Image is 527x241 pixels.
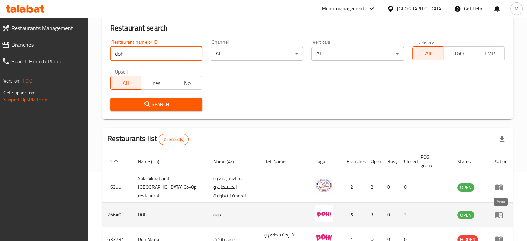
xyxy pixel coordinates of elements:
span: Search Branch Phone [11,57,82,66]
span: Name (Ar) [213,157,243,166]
span: Status [457,157,480,166]
td: 26640 [102,203,132,227]
span: Version: [3,76,20,85]
span: TMP [477,49,502,59]
td: DOH [132,203,208,227]
td: 3 [365,203,382,227]
div: All [311,47,404,61]
span: Ref. Name [264,157,295,166]
span: Get support on: [3,88,35,97]
span: All [415,49,441,59]
input: Search for restaurant name or ID.. [110,47,203,61]
td: 5 [341,203,365,227]
img: DOH [315,205,333,222]
td: 0 [382,172,398,203]
td: 0 [398,172,415,203]
span: Branches [11,41,82,49]
span: No [175,78,200,88]
span: POS group [421,153,443,170]
div: Export file [494,131,510,148]
div: Menu-management [322,5,364,13]
span: 7 record(s) [159,136,188,143]
img: Sulaibikhat and Doha Co-Op restaurant [315,177,333,195]
span: OPEN [457,211,474,219]
div: All [211,47,303,61]
div: Menu [495,183,508,191]
span: Restaurants Management [11,24,82,32]
a: Support.OpsPlatform [3,95,47,104]
td: 2 [365,172,382,203]
th: Closed [398,151,415,172]
th: Action [489,151,513,172]
span: ID [107,157,121,166]
button: All [412,46,443,60]
button: TMP [474,46,505,60]
label: Upsell [115,69,128,74]
button: Yes [141,76,172,90]
div: Total records count [159,134,189,145]
span: All [113,78,139,88]
span: Yes [144,78,169,88]
div: [GEOGRAPHIC_DATA] [397,5,443,12]
span: OPEN [457,183,474,191]
span: Name (En) [138,157,168,166]
td: Sulaibikhat and [GEOGRAPHIC_DATA] Co-Op restaurant [132,172,208,203]
td: 16355 [102,172,132,203]
td: 2 [341,172,365,203]
span: 1.0.0 [21,76,32,85]
label: Delivery [417,40,434,44]
span: TGO [446,49,472,59]
span: M [515,5,519,12]
h2: Restaurant search [110,23,505,33]
button: TGO [443,46,474,60]
td: 2 [398,203,415,227]
td: 0 [382,203,398,227]
th: Open [365,151,382,172]
h2: Restaurants list [107,134,189,145]
th: Logo [310,151,341,172]
button: All [110,76,141,90]
td: مطعم جمعية الصليبخات و الدوحة التعاونية [208,172,259,203]
button: No [172,76,203,90]
td: دوه [208,203,259,227]
th: Branches [341,151,365,172]
button: Search [110,98,203,111]
th: Busy [382,151,398,172]
span: Search [116,100,197,109]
